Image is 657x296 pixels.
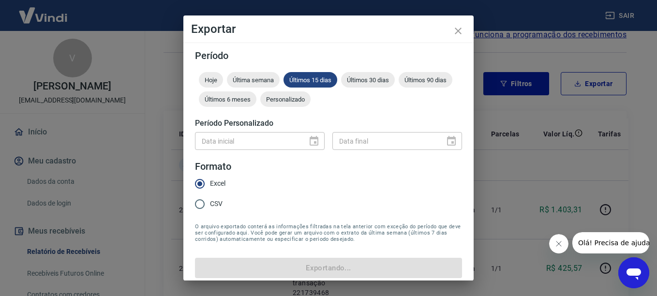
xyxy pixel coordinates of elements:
[284,72,337,88] div: Últimos 15 dias
[6,7,81,15] span: Olá! Precisa de ajuda?
[260,96,311,103] span: Personalizado
[227,72,280,88] div: Última semana
[227,76,280,84] span: Última semana
[260,91,311,107] div: Personalizado
[447,19,470,43] button: close
[199,72,223,88] div: Hoje
[195,160,231,174] legend: Formato
[199,91,256,107] div: Últimos 6 meses
[399,76,452,84] span: Últimos 90 dias
[199,96,256,103] span: Últimos 6 meses
[284,76,337,84] span: Últimos 15 dias
[210,178,225,189] span: Excel
[341,76,395,84] span: Últimos 30 dias
[195,51,462,60] h5: Período
[572,232,649,253] iframe: Mensagem da empresa
[332,132,438,150] input: DD/MM/YYYY
[195,118,462,128] h5: Período Personalizado
[195,223,462,242] span: O arquivo exportado conterá as informações filtradas na tela anterior com exceção do período que ...
[199,76,223,84] span: Hoje
[399,72,452,88] div: Últimos 90 dias
[341,72,395,88] div: Últimos 30 dias
[191,23,466,35] h4: Exportar
[549,234,568,253] iframe: Fechar mensagem
[618,257,649,288] iframe: Botão para abrir a janela de mensagens
[210,199,223,209] span: CSV
[195,132,300,150] input: DD/MM/YYYY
